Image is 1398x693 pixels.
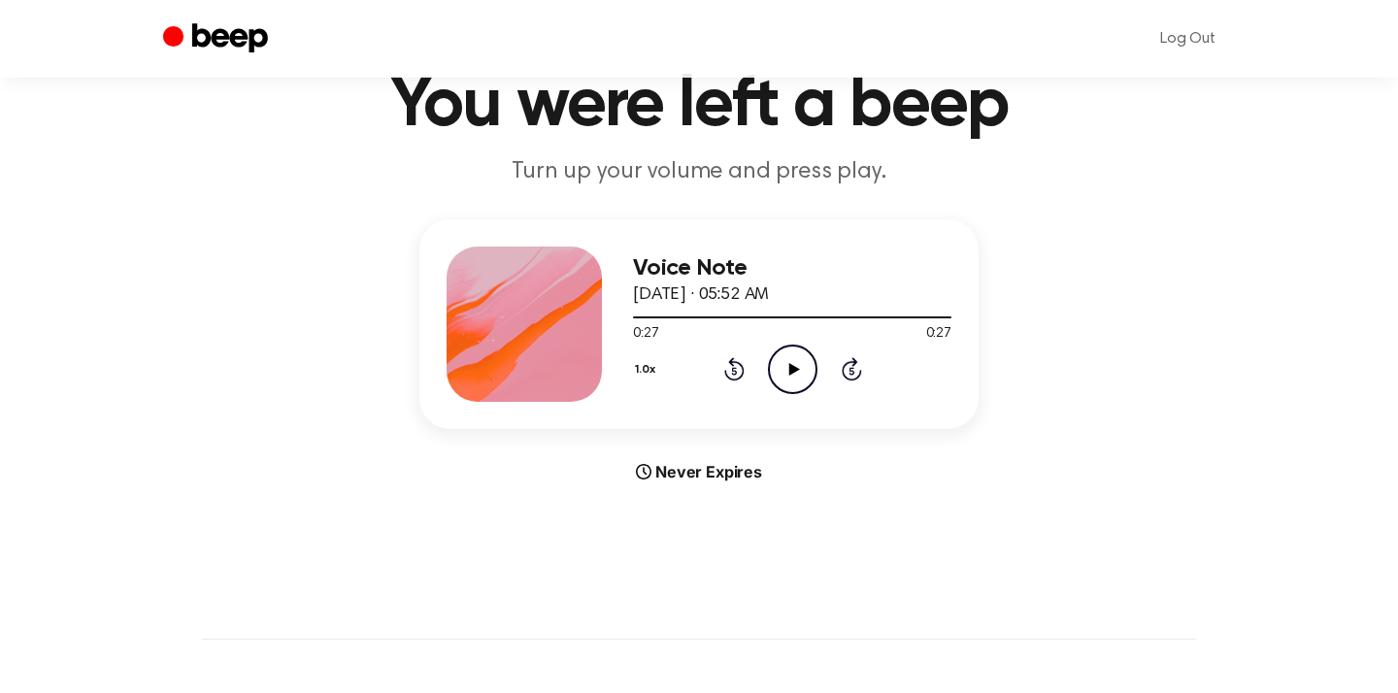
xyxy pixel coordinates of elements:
a: Beep [163,20,273,58]
span: 0:27 [633,324,658,345]
span: 0:27 [926,324,951,345]
h3: Voice Note [633,255,951,281]
span: [DATE] · 05:52 AM [633,286,769,304]
a: Log Out [1141,16,1235,62]
div: Never Expires [419,460,979,483]
h1: You were left a beep [202,71,1196,141]
button: 1.0x [633,353,663,386]
p: Turn up your volume and press play. [326,156,1072,188]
